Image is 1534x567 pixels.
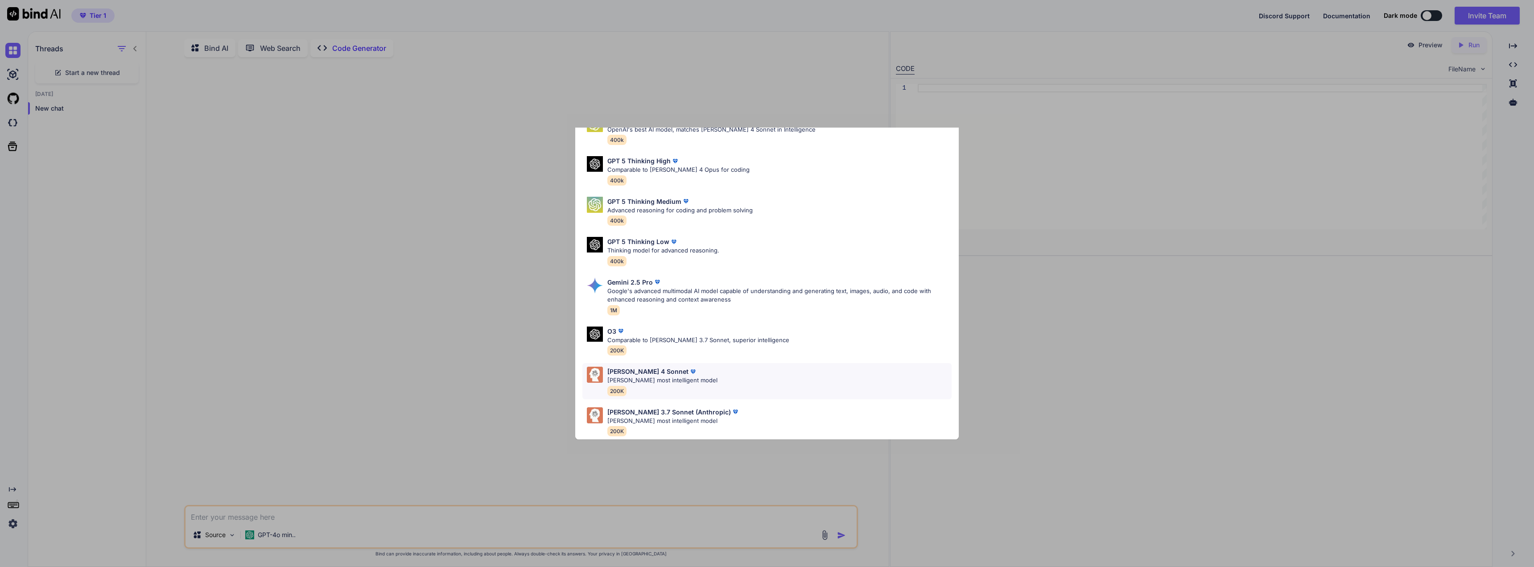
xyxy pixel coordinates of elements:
span: 400k [607,175,627,186]
p: [PERSON_NAME] 3.7 Sonnet (Anthropic) [607,407,731,417]
img: premium [671,157,680,166]
p: GPT 5 Thinking Medium [607,197,681,206]
img: Pick Models [587,367,603,383]
p: Comparable to [PERSON_NAME] 4 Opus for coding [607,166,750,174]
img: Pick Models [587,277,603,294]
img: premium [669,237,678,246]
span: 400k [607,135,627,145]
img: premium [681,197,690,206]
p: Advanced reasoning for coding and problem solving [607,206,753,215]
img: premium [653,277,662,286]
img: Pick Models [587,407,603,423]
p: [PERSON_NAME] 4 Sonnet [607,367,689,376]
p: O3 [607,327,616,336]
p: Google's advanced multimodal AI model capable of understanding and generating text, images, audio... [607,287,952,304]
span: 400k [607,215,627,226]
p: [PERSON_NAME] most intelligent model [607,417,740,426]
span: 1M [607,305,620,315]
p: Thinking model for advanced reasoning. [607,246,719,255]
p: GPT 5 Thinking High [607,156,671,166]
span: 400k [607,256,627,266]
img: premium [689,367,697,376]
img: premium [731,407,740,416]
p: Comparable to [PERSON_NAME] 3.7 Sonnet, superior intelligence [607,336,789,345]
p: [PERSON_NAME] most intelligent model [607,376,718,385]
img: Pick Models [587,327,603,342]
p: GPT 5 Thinking Low [607,237,669,246]
span: 200K [607,345,627,356]
img: Pick Models [587,197,603,213]
img: premium [616,327,625,335]
img: Pick Models [587,237,603,252]
p: Gemini 2.5 Pro [607,277,653,287]
img: Pick Models [587,156,603,172]
span: 200K [607,426,627,436]
span: 200K [607,386,627,396]
p: OpenAI's best AI model, matches [PERSON_NAME] 4 Sonnet in Intelligence [607,125,816,134]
